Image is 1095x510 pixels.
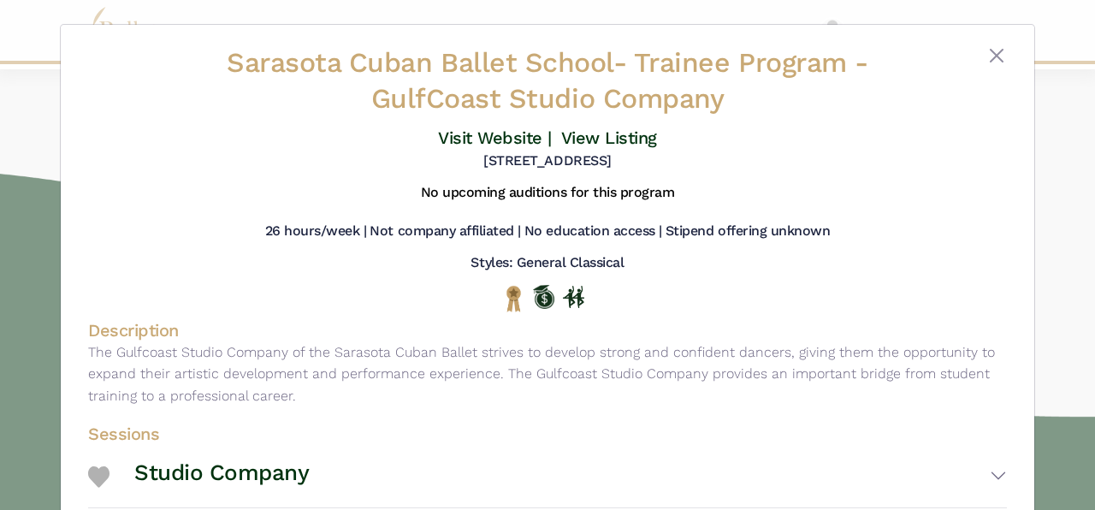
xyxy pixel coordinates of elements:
[227,46,613,79] span: Sarasota Cuban Ballet School
[88,423,1007,445] h4: Sessions
[370,222,520,240] h5: Not company affiliated |
[483,152,611,170] h5: [STREET_ADDRESS]
[88,341,1007,407] p: The Gulfcoast Studio Company of the Sarasota Cuban Ballet strives to develop strong and confident...
[634,46,868,79] span: Trainee Program -
[265,222,367,240] h5: 26 hours/week |
[421,184,675,202] h5: No upcoming auditions for this program
[533,285,554,309] img: Offers Scholarship
[666,222,830,240] h5: Stipend offering unknown
[561,127,657,148] a: View Listing
[88,319,1007,341] h4: Description
[438,127,552,148] a: Visit Website |
[164,45,930,116] h2: - GulfCoast Studio Company
[524,222,662,240] h5: No education access |
[471,254,624,272] h5: Styles: General Classical
[134,459,309,488] h3: Studio Company
[563,286,584,308] img: In Person
[134,452,1007,501] button: Studio Company
[88,466,109,488] img: Heart
[986,45,1007,66] button: Close
[503,285,524,311] img: National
